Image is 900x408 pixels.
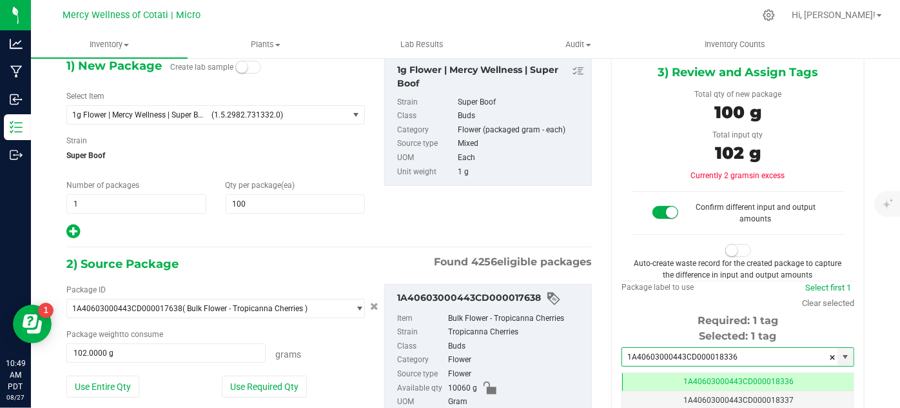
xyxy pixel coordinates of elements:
inline-svg: Outbound [10,148,23,161]
span: Confirm different input and output amounts [696,203,816,223]
inline-svg: Analytics [10,37,23,50]
span: Add new output [66,230,80,239]
a: Plants [188,31,344,58]
span: 2) Source Package [66,254,179,274]
div: Flower [448,367,585,382]
span: weight [99,330,122,339]
label: Category [397,353,445,367]
label: Source type [397,367,445,382]
label: Class [397,340,445,354]
span: Package ID [66,285,106,294]
div: Super Boof [458,96,585,110]
input: 102.0000 g [67,344,265,362]
span: in excess [754,171,785,180]
span: Lab Results [383,39,461,50]
span: Selected: 1 tag [699,330,777,342]
span: Inventory [31,39,188,50]
div: Tropicanna Cherries [448,325,585,340]
inline-svg: Inbound [10,93,23,106]
label: Class [397,109,455,123]
iframe: Resource center unread badge [38,303,54,318]
label: Available qty [397,382,445,396]
span: Package label to use [621,283,694,292]
button: Use Entire Qty [66,376,139,398]
span: Currently 2 grams [691,171,785,180]
div: Buds [458,109,585,123]
a: Select first 1 [805,283,851,292]
span: Mercy Wellness of Cotati | Micro [63,10,201,21]
div: Buds [448,340,585,354]
span: Super Boof [66,146,365,165]
label: Strain [397,325,445,340]
a: Inventory Counts [657,31,814,58]
span: 100 g [714,102,761,123]
inline-svg: Inventory [10,121,23,134]
input: Starting tag number [622,348,837,366]
label: Item [397,312,445,326]
label: Strain [397,96,455,110]
div: Manage settings [761,9,777,21]
span: select [348,300,364,318]
label: UOM [397,151,455,165]
label: Unit weight [397,165,455,179]
span: 1A40603000443CD000017638 [72,304,182,313]
label: Create lab sample [170,57,233,77]
span: ( Bulk Flower - Tropicanna Cherries ) [182,304,308,313]
span: 1A40603000443CD000018336 [683,377,794,386]
div: Flower (packaged gram - each) [458,123,585,138]
div: Flower [448,353,585,367]
span: Qty per package [226,181,295,190]
span: 3) Review and Assign Tags [658,63,818,82]
label: Select Item [66,90,104,102]
div: Each [458,151,585,165]
label: Strain [66,135,87,147]
span: Found eligible packages [434,254,592,270]
iframe: Resource center [13,305,52,343]
span: Package to consume [66,330,163,339]
a: Audit [500,31,657,58]
span: Inventory Counts [687,39,783,50]
span: Auto-create waste record for the created package to capture the difference in input and output am... [634,259,842,280]
span: 4256 [471,256,497,268]
span: select [837,348,854,366]
div: Mixed [458,137,585,151]
button: Cancel button [366,298,382,316]
a: Clear selected [802,298,854,308]
a: Inventory [31,31,188,58]
span: (1.5.2982.731332.0) [211,110,343,119]
span: Number of packages [66,181,139,190]
p: 08/27 [6,393,25,402]
input: 100 [226,195,365,213]
span: Required: 1 tag [698,314,778,327]
div: 1A40603000443CD000017638 [397,291,585,307]
span: 1g Flower | Mercy Wellness | Super Boof [72,110,204,119]
span: 10060 g [448,382,477,396]
inline-svg: Manufacturing [10,65,23,78]
div: 1 g [458,165,585,179]
span: clear [829,348,837,367]
div: 1g Flower | Mercy Wellness | Super Boof [397,63,585,90]
div: Bulk Flower - Tropicanna Cherries [448,312,585,326]
span: Total qty of new package [694,90,781,99]
label: Category [397,123,455,138]
p: 10:49 AM PDT [6,358,25,393]
span: Plants [188,39,344,50]
span: 102 g [715,143,761,163]
span: Hi, [PERSON_NAME]! [792,10,876,20]
span: 1) New Package [66,56,162,76]
button: Use Required Qty [222,376,307,398]
input: 1 [67,195,206,213]
span: Grams [275,349,301,360]
span: 1A40603000443CD000018337 [683,396,794,405]
span: select [348,106,364,124]
label: Source type [397,137,455,151]
span: Total input qty [713,130,763,139]
span: Audit [501,39,656,50]
a: Lab Results [344,31,500,58]
span: (ea) [282,181,295,190]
